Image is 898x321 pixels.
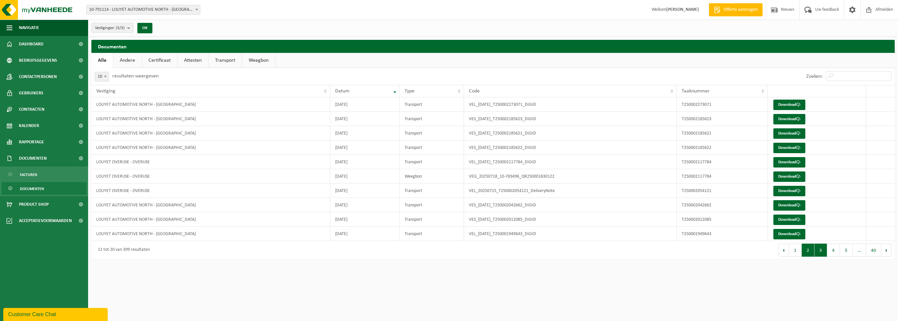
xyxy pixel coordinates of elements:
td: VEL_[DATE]_T250002273071_DIGID [464,97,677,112]
span: 10 [95,72,109,82]
td: VES_[DATE]_T250002185623_DIGID [464,112,677,126]
a: Download [773,114,805,124]
button: OK [137,23,152,33]
a: Transport [209,53,242,68]
iframe: chat widget [3,307,109,321]
button: 2 [802,244,814,257]
a: Download [773,128,805,139]
span: Acceptatievoorwaarden [19,213,72,229]
span: Vestigingen [95,23,125,33]
td: [DATE] [330,227,400,241]
td: Transport [400,140,464,155]
td: Transport [400,212,464,227]
span: Kalender [19,118,39,134]
span: Contracten [19,101,44,118]
td: VEL_[DATE]_T250001949643_DIGID [464,227,677,241]
span: Contactpersonen [19,69,57,85]
span: Taaknummer [682,88,710,94]
td: VEL_20250715_T250002054121_DeliveryNote [464,184,677,198]
td: T250002185623 [677,112,767,126]
a: Download [773,157,805,168]
td: LOUYET AUTOMOTIVE NORTH - [GEOGRAPHIC_DATA] [91,97,330,112]
td: LOUYET OVERIJSE - OVERIJSE [91,155,330,169]
td: T250002185622 [677,140,767,155]
td: [DATE] [330,184,400,198]
button: Vestigingen(3/3) [91,23,133,33]
td: LOUYET AUTOMOTIVE NORTH - [GEOGRAPHIC_DATA] [91,112,330,126]
span: Offerte aanvragen [722,7,759,13]
td: [DATE] [330,112,400,126]
td: T250002042662 [677,198,767,212]
a: Documenten [2,182,86,195]
a: Download [773,100,805,110]
span: … [853,244,866,257]
td: T250002273071 [677,97,767,112]
a: Offerte aanvragen [709,3,763,16]
button: 1 [789,244,802,257]
td: T250002117784 [677,169,767,184]
a: Download [773,186,805,196]
td: T250002054121 [677,184,767,198]
td: LOUYET AUTOMOTIVE NORTH - [GEOGRAPHIC_DATA] [91,212,330,227]
a: Download [773,215,805,225]
span: 10 [95,72,109,81]
td: [DATE] [330,198,400,212]
span: Documenten [20,183,44,195]
span: Code [469,88,480,94]
button: 5 [840,244,853,257]
td: [DATE] [330,140,400,155]
span: Documenten [19,150,47,167]
a: Attesten [178,53,208,68]
td: [DATE] [330,212,400,227]
td: LOUYET OVERIJSE - OVERIJSE [91,169,330,184]
count: (3/3) [116,26,125,30]
td: VEG_20250718_10-769496_QR250001830122 [464,169,677,184]
td: Transport [400,97,464,112]
button: Next [881,244,891,257]
td: [DATE] [330,126,400,140]
h2: Documenten [91,40,895,53]
a: Alle [91,53,113,68]
a: Certificaat [142,53,177,68]
td: [DATE] [330,155,400,169]
span: 10-791114 - LOUYET AUTOMOTIVE NORTH - SINT-PIETERS-LEEUW [86,5,200,15]
td: [DATE] [330,97,400,112]
td: VES_[DATE]_T250002012085_DIGID [464,212,677,227]
td: Transport [400,155,464,169]
span: Product Shop [19,196,49,213]
span: Gebruikers [19,85,43,101]
span: 10-791114 - LOUYET AUTOMOTIVE NORTH - SINT-PIETERS-LEEUW [86,5,200,14]
span: Facturen [20,169,37,181]
td: [DATE] [330,169,400,184]
button: Previous [779,244,789,257]
td: T250002012085 [677,212,767,227]
span: Rapportage [19,134,44,150]
td: LOUYET OVERIJSE - OVERIJSE [91,184,330,198]
td: LOUYET AUTOMOTIVE NORTH - [GEOGRAPHIC_DATA] [91,227,330,241]
td: VES_[DATE]_T250002042662_DIGID [464,198,677,212]
a: Download [773,143,805,153]
button: 40 [866,244,881,257]
td: VES_[DATE]_T250002185621_DIGID [464,126,677,140]
button: 4 [827,244,840,257]
strong: [PERSON_NAME] [666,7,699,12]
label: resultaten weergeven [112,73,159,79]
td: T250002117784 [677,155,767,169]
span: Type [405,88,414,94]
div: 11 tot 20 van 399 resultaten [95,244,150,256]
span: Dashboard [19,36,43,52]
a: Andere [113,53,142,68]
label: Zoeken: [806,74,823,79]
td: LOUYET AUTOMOTIVE NORTH - [GEOGRAPHIC_DATA] [91,126,330,140]
td: VES_[DATE]_T250002185622_DIGID [464,140,677,155]
a: Facturen [2,168,86,181]
td: LOUYET AUTOMOTIVE NORTH - [GEOGRAPHIC_DATA] [91,140,330,155]
td: LOUYET AUTOMOTIVE NORTH - [GEOGRAPHIC_DATA] [91,198,330,212]
td: Transport [400,112,464,126]
td: Transport [400,126,464,140]
a: Download [773,229,805,239]
td: Transport [400,198,464,212]
td: T250002185621 [677,126,767,140]
td: Transport [400,184,464,198]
